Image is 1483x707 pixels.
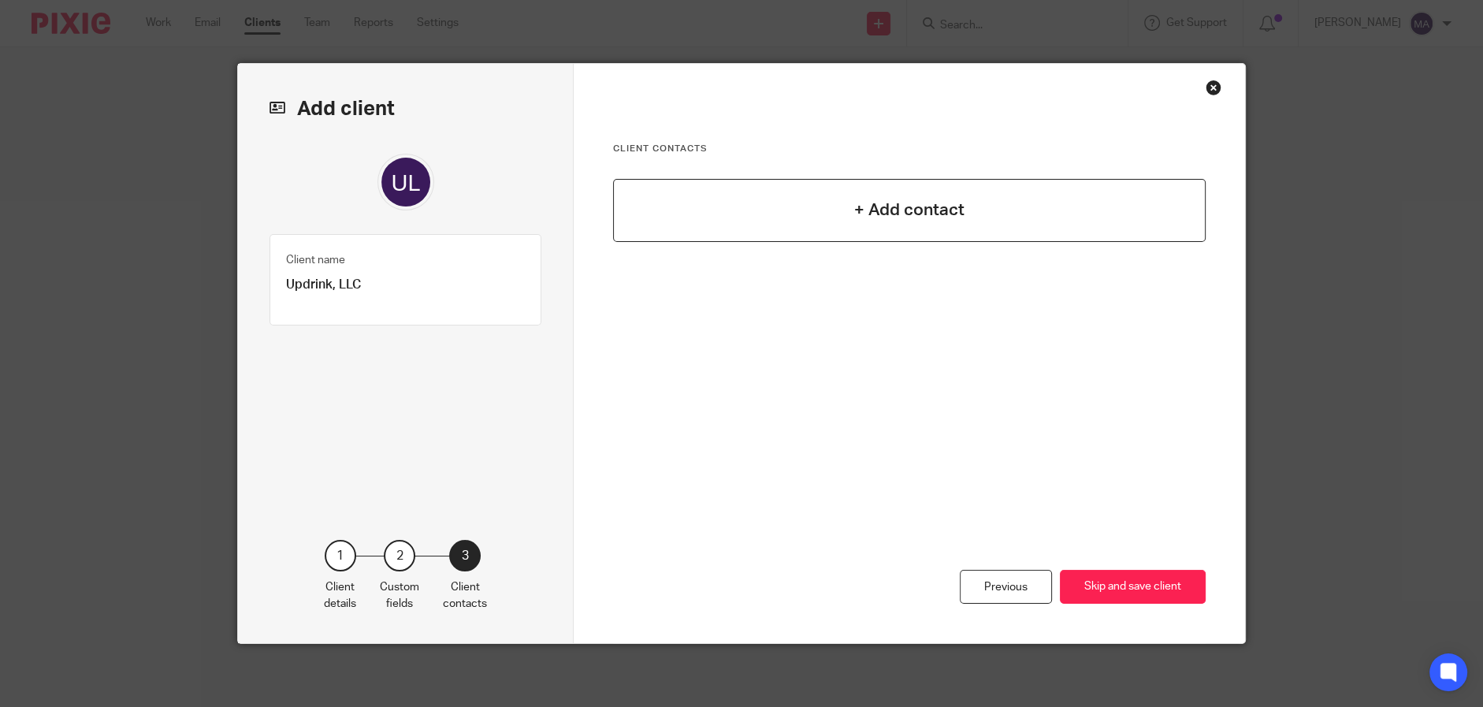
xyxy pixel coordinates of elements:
[324,579,356,612] p: Client details
[854,198,965,222] h4: + Add contact
[286,277,525,293] p: Updrink, LLC
[269,95,541,122] h2: Add client
[1206,80,1221,95] div: Close this dialog window
[384,540,415,571] div: 2
[443,579,487,612] p: Client contacts
[449,540,481,571] div: 3
[613,143,1206,155] h3: Client contacts
[377,154,434,210] img: svg%3E
[325,540,356,571] div: 1
[380,579,419,612] p: Custom fields
[286,252,345,268] label: Client name
[960,570,1052,604] div: Previous
[1060,570,1206,604] button: Skip and save client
